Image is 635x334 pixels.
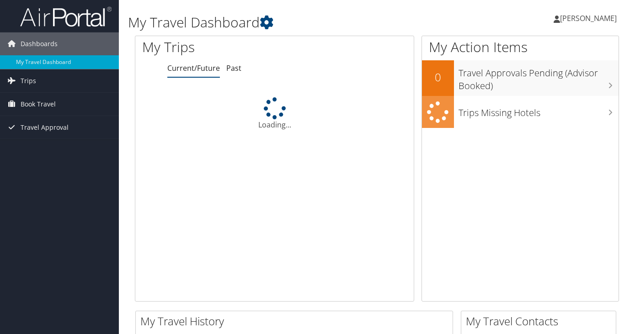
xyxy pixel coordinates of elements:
span: [PERSON_NAME] [560,13,617,23]
a: Past [226,63,241,73]
span: Trips [21,69,36,92]
h3: Trips Missing Hotels [459,102,619,119]
h1: My Travel Dashboard [128,13,460,32]
a: 0Travel Approvals Pending (Advisor Booked) [422,60,619,95]
h2: My Travel History [140,313,453,329]
span: Book Travel [21,93,56,116]
img: airportal-logo.png [20,6,112,27]
span: Travel Approval [21,116,69,139]
h1: My Action Items [422,37,619,57]
div: Loading... [135,97,414,130]
a: Trips Missing Hotels [422,96,619,128]
h1: My Trips [142,37,291,57]
h3: Travel Approvals Pending (Advisor Booked) [459,62,619,92]
h2: My Travel Contacts [466,313,616,329]
a: [PERSON_NAME] [554,5,626,32]
span: Dashboards [21,32,58,55]
a: Current/Future [167,63,220,73]
h2: 0 [422,69,454,85]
